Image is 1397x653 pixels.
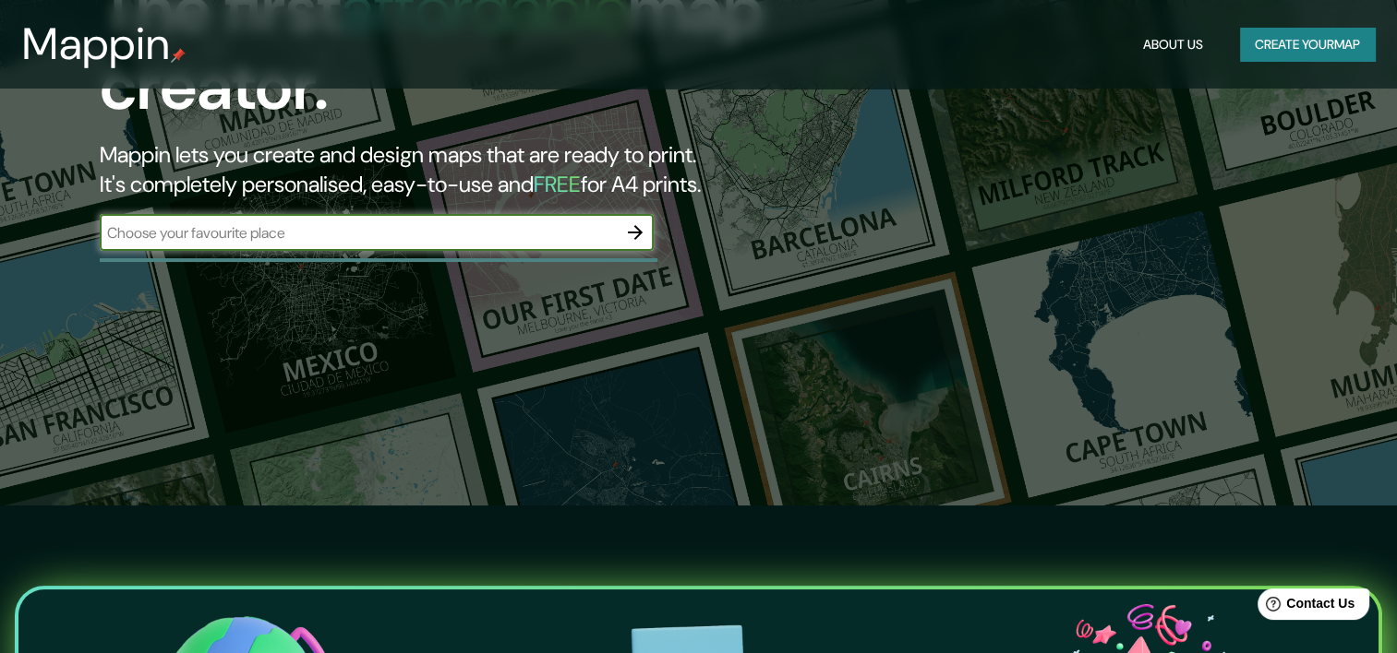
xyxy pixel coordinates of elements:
[1136,28,1210,62] button: About Us
[1240,28,1375,62] button: Create yourmap
[171,48,186,63] img: mappin-pin
[100,222,617,243] input: Choose your favourite place
[534,170,581,198] h5: FREE
[22,18,171,70] h3: Mappin
[1233,581,1377,633] iframe: Help widget launcher
[100,140,799,199] h2: Mappin lets you create and design maps that are ready to print. It's completely personalised, eas...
